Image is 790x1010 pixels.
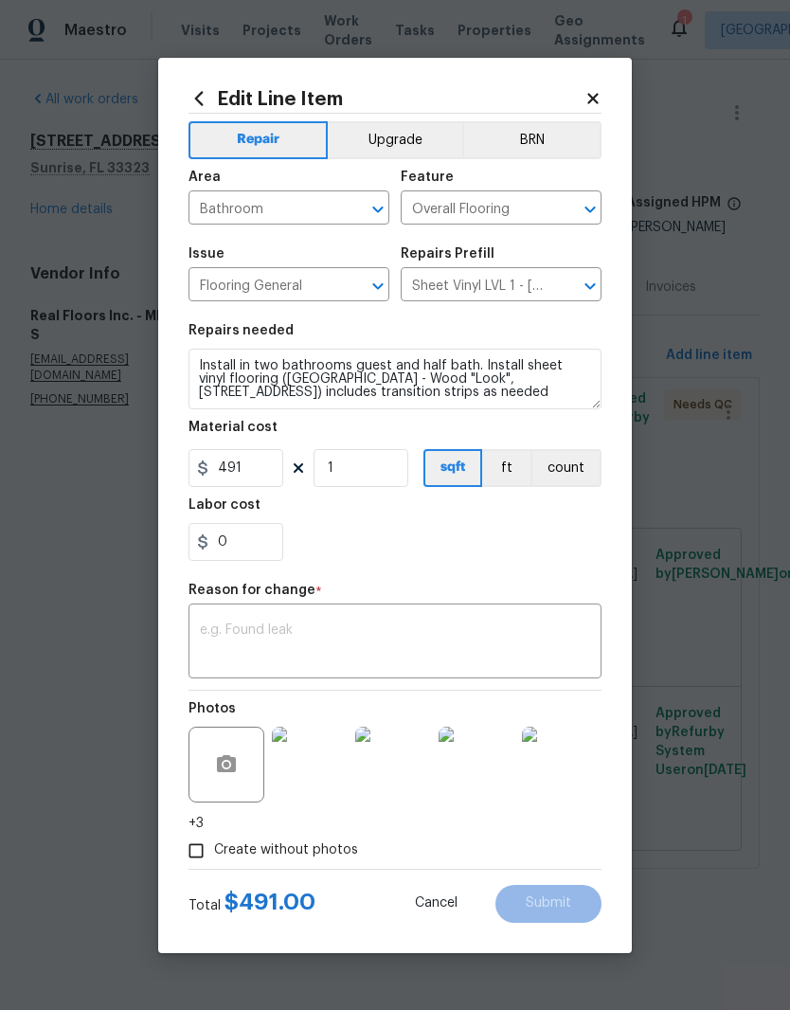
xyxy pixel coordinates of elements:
[189,584,315,597] h5: Reason for change
[385,885,488,923] button: Cancel
[415,896,458,911] span: Cancel
[482,449,530,487] button: ft
[189,814,204,833] span: +3
[214,840,358,860] span: Create without photos
[365,273,391,299] button: Open
[224,891,315,913] span: $ 491.00
[189,349,601,409] textarea: Install in two bathrooms guest and half bath. Install sheet vinyl flooring ([GEOGRAPHIC_DATA] - W...
[526,896,571,911] span: Submit
[189,88,584,109] h2: Edit Line Item
[577,273,603,299] button: Open
[530,449,601,487] button: count
[401,171,454,184] h5: Feature
[189,702,236,715] h5: Photos
[423,449,482,487] button: sqft
[189,421,278,434] h5: Material cost
[577,196,603,223] button: Open
[189,171,221,184] h5: Area
[189,247,224,261] h5: Issue
[189,498,260,512] h5: Labor cost
[328,121,463,159] button: Upgrade
[495,885,601,923] button: Submit
[189,121,328,159] button: Repair
[189,893,315,915] div: Total
[401,247,494,261] h5: Repairs Prefill
[365,196,391,223] button: Open
[462,121,601,159] button: BRN
[189,324,294,337] h5: Repairs needed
